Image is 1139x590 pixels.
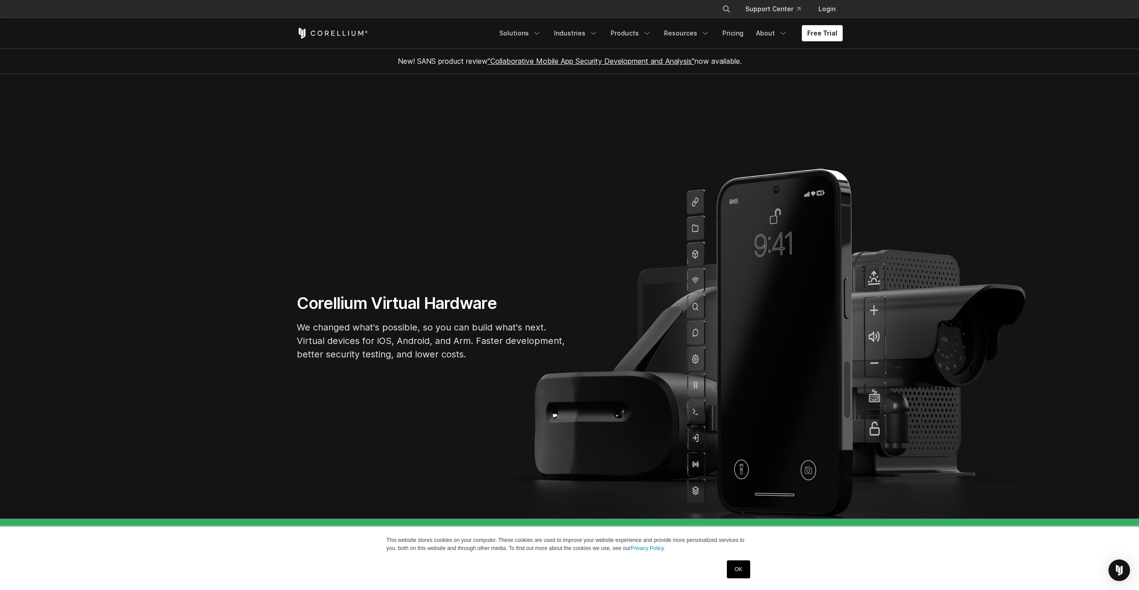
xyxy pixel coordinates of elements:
[387,536,753,552] p: This website stores cookies on your computer. These cookies are used to improve your website expe...
[738,1,808,17] a: Support Center
[494,25,843,41] div: Navigation Menu
[711,1,843,17] div: Navigation Menu
[811,1,843,17] a: Login
[297,321,566,361] p: We changed what's possible, so you can build what's next. Virtual devices for iOS, Android, and A...
[727,560,750,578] a: OK
[631,545,665,551] a: Privacy Policy.
[1108,559,1130,581] div: Open Intercom Messenger
[605,25,657,41] a: Products
[297,293,566,313] h1: Corellium Virtual Hardware
[751,25,793,41] a: About
[488,57,695,66] a: "Collaborative Mobile App Security Development and Analysis"
[659,25,715,41] a: Resources
[398,57,742,66] span: New! SANS product review now available.
[549,25,603,41] a: Industries
[297,28,368,39] a: Corellium Home
[718,1,734,17] button: Search
[494,25,547,41] a: Solutions
[802,25,843,41] a: Free Trial
[717,25,749,41] a: Pricing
